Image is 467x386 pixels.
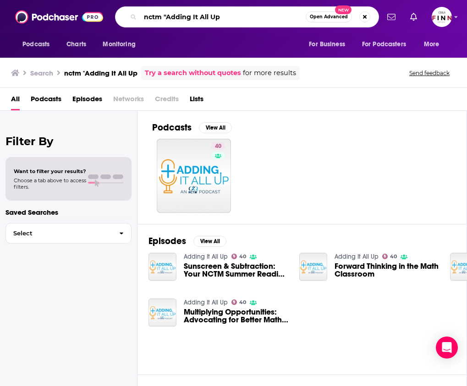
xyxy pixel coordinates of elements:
[155,92,179,110] span: Credits
[407,9,421,25] a: Show notifications dropdown
[239,255,246,259] span: 40
[382,254,397,259] a: 40
[30,69,53,77] h3: Search
[432,7,452,27] button: Show profile menu
[231,254,247,259] a: 40
[152,122,232,133] a: PodcastsView All
[309,38,345,51] span: For Business
[432,7,452,27] img: User Profile
[14,177,86,190] span: Choose a tab above to access filters.
[22,38,49,51] span: Podcasts
[436,337,458,359] div: Open Intercom Messenger
[184,308,288,324] a: Multiplying Opportunities: Advocating for Better Math Access
[6,230,112,236] span: Select
[15,8,103,26] img: Podchaser - Follow, Share and Rate Podcasts
[199,122,232,133] button: View All
[148,235,226,247] a: EpisodesView All
[335,253,379,261] a: Adding It All Up
[66,38,86,51] span: Charts
[390,255,397,259] span: 40
[211,142,225,150] a: 40
[148,235,186,247] h2: Episodes
[5,208,132,217] p: Saved Searches
[5,135,132,148] h2: Filter By
[145,68,241,78] a: Try a search without quotes
[16,36,61,53] button: open menu
[14,168,86,174] span: Want to filter your results?
[148,299,176,326] img: Multiplying Opportunities: Advocating for Better Math Access
[231,299,247,305] a: 40
[72,92,102,110] a: Episodes
[103,38,135,51] span: Monitoring
[140,10,306,24] input: Search podcasts, credits, & more...
[215,142,221,151] span: 40
[184,253,228,261] a: Adding It All Up
[239,300,246,304] span: 40
[96,36,147,53] button: open menu
[60,36,92,53] a: Charts
[407,69,452,77] button: Send feedback
[31,92,61,110] a: Podcasts
[64,69,137,77] h3: nctm "Adding It All Up
[184,262,288,278] a: Sunscreen & Subtraction: Your NCTM Summer Reading List
[5,223,132,244] button: Select
[424,38,440,51] span: More
[432,7,452,27] span: Logged in as FINNMadison
[11,92,20,110] a: All
[157,139,231,213] a: 40
[384,9,399,25] a: Show notifications dropdown
[302,36,357,53] button: open menu
[243,68,296,78] span: for more results
[184,299,228,306] a: Adding It All Up
[299,253,327,281] img: Forward Thinking in the Math Classroom
[310,15,348,19] span: Open Advanced
[190,92,203,110] a: Lists
[335,5,352,14] span: New
[113,92,144,110] span: Networks
[362,38,406,51] span: For Podcasters
[356,36,419,53] button: open menu
[115,6,379,27] div: Search podcasts, credits, & more...
[335,262,439,278] a: Forward Thinking in the Math Classroom
[152,122,192,133] h2: Podcasts
[306,11,352,22] button: Open AdvancedNew
[193,236,226,247] button: View All
[418,36,451,53] button: open menu
[148,253,176,281] img: Sunscreen & Subtraction: Your NCTM Summer Reading List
